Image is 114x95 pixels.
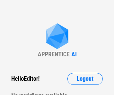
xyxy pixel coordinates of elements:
button: Logout [67,73,103,85]
div: AI [71,51,77,58]
div: Hello Editor ! [11,73,40,85]
img: Apprentice AI [42,23,72,51]
span: Logout [77,76,93,82]
div: APPRENTICE [38,51,70,58]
